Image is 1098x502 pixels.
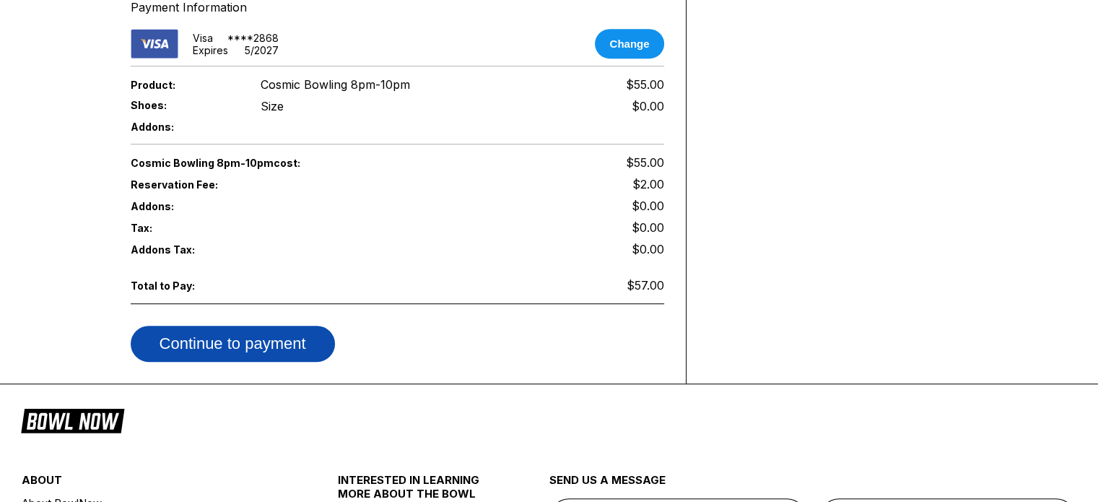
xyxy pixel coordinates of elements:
span: Addons: [131,200,238,212]
span: Product: [131,79,238,91]
button: Change [595,29,663,59]
span: $55.00 [626,155,664,170]
div: send us a message [549,473,1076,498]
div: visa [193,32,213,44]
button: Continue to payment [131,326,335,362]
span: Cosmic Bowling 8pm-10pm [261,77,410,92]
span: $2.00 [632,177,664,191]
span: $57.00 [627,278,664,293]
span: $0.00 [632,242,664,256]
span: Total to Pay: [131,280,238,292]
div: about [22,473,285,494]
div: Expires [193,44,228,56]
div: $0.00 [632,99,664,113]
span: $0.00 [632,220,664,235]
span: Addons Tax: [131,243,238,256]
img: card [131,29,178,59]
span: $55.00 [626,77,664,92]
div: Size [261,99,284,113]
span: Reservation Fee: [131,178,398,191]
div: 5 / 2027 [245,44,279,56]
span: Shoes: [131,99,238,111]
span: Addons: [131,121,238,133]
span: Tax: [131,222,238,234]
span: $0.00 [632,199,664,213]
span: Cosmic Bowling 8pm-10pm cost: [131,157,398,169]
